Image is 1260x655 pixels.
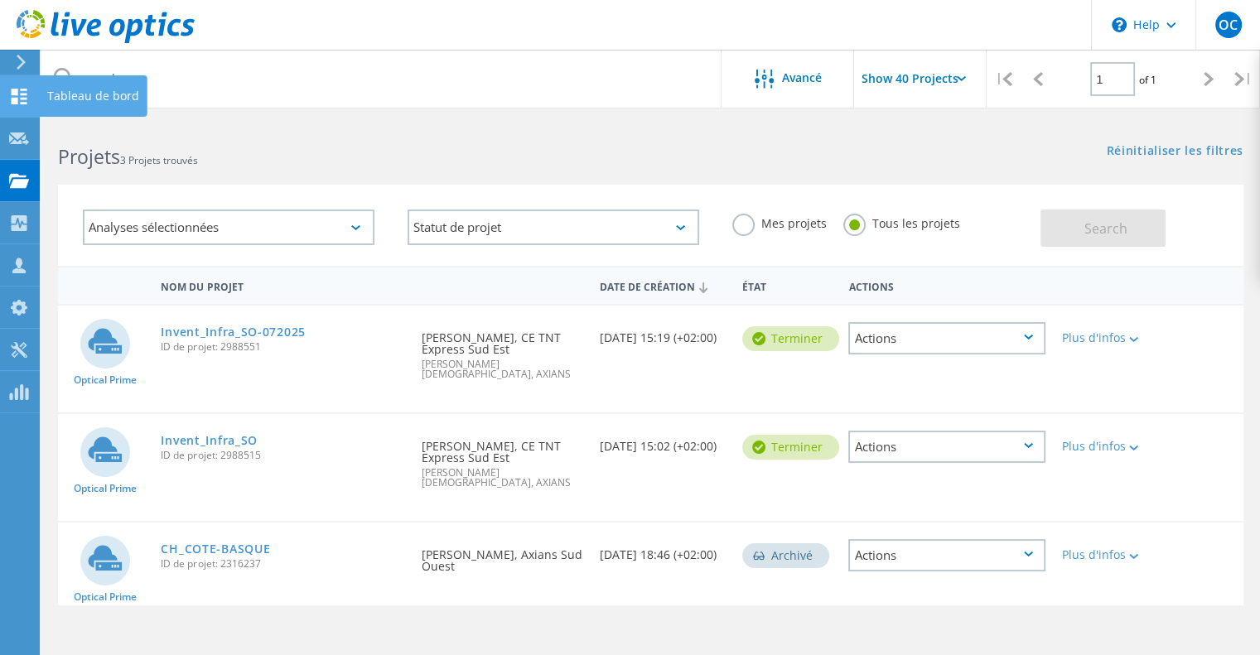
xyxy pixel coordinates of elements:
label: Tous les projets [843,214,960,229]
div: Actions [848,431,1045,463]
a: Invent_Infra_SO-072025 [161,326,305,338]
div: Actions [840,270,1054,301]
div: [DATE] 15:02 (+02:00) [591,414,734,469]
a: Invent_Infra_SO [161,435,258,446]
div: [PERSON_NAME], Axians Sud Ouest [413,523,591,589]
div: [DATE] 15:19 (+02:00) [591,306,734,360]
button: Search [1040,210,1166,247]
span: Search [1084,219,1127,238]
div: Nom du projet [152,270,413,301]
span: Optical Prime [74,484,137,494]
div: Actions [848,539,1045,571]
a: Live Optics Dashboard [17,35,195,46]
div: Terminer [742,435,839,460]
span: Optical Prime [74,592,137,602]
span: Optical Prime [74,375,137,385]
span: ID de projet: 2988551 [161,342,405,352]
div: Terminer [742,326,839,351]
span: 3 Projets trouvés [120,153,198,167]
div: Statut de projet [408,210,699,245]
span: Avancé [782,72,822,84]
label: Mes projets [732,214,827,229]
div: Plus d'infos [1062,441,1140,452]
span: [PERSON_NAME][DEMOGRAPHIC_DATA], AXIANS [422,468,583,488]
div: Plus d'infos [1062,332,1140,344]
span: OC [1219,18,1238,31]
div: Analyses sélectionnées [83,210,374,245]
div: Date de création [591,270,734,301]
div: [DATE] 18:46 (+02:00) [591,523,734,577]
div: | [1226,50,1260,108]
div: Actions [848,322,1045,354]
span: ID de projet: 2988515 [161,450,405,460]
b: Projets [58,143,120,170]
div: État [734,270,841,301]
div: Tableau de bord [47,90,139,102]
div: [PERSON_NAME], CE TNT Express Sud Est [413,306,591,396]
span: of 1 [1139,73,1156,87]
div: Plus d'infos [1062,549,1140,561]
div: | [987,50,1021,108]
span: ID de projet: 2316237 [161,559,405,569]
span: [PERSON_NAME][DEMOGRAPHIC_DATA], AXIANS [422,359,583,379]
div: Archivé [742,543,829,568]
input: Rechercher des projets par nom, propriétaire, ID, société, etc. [41,50,722,108]
svg: \n [1112,17,1127,32]
div: [PERSON_NAME], CE TNT Express Sud Est [413,414,591,504]
a: Réinitialiser les filtres [1106,145,1243,159]
a: CH_COTE-BASQUE [161,543,270,555]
